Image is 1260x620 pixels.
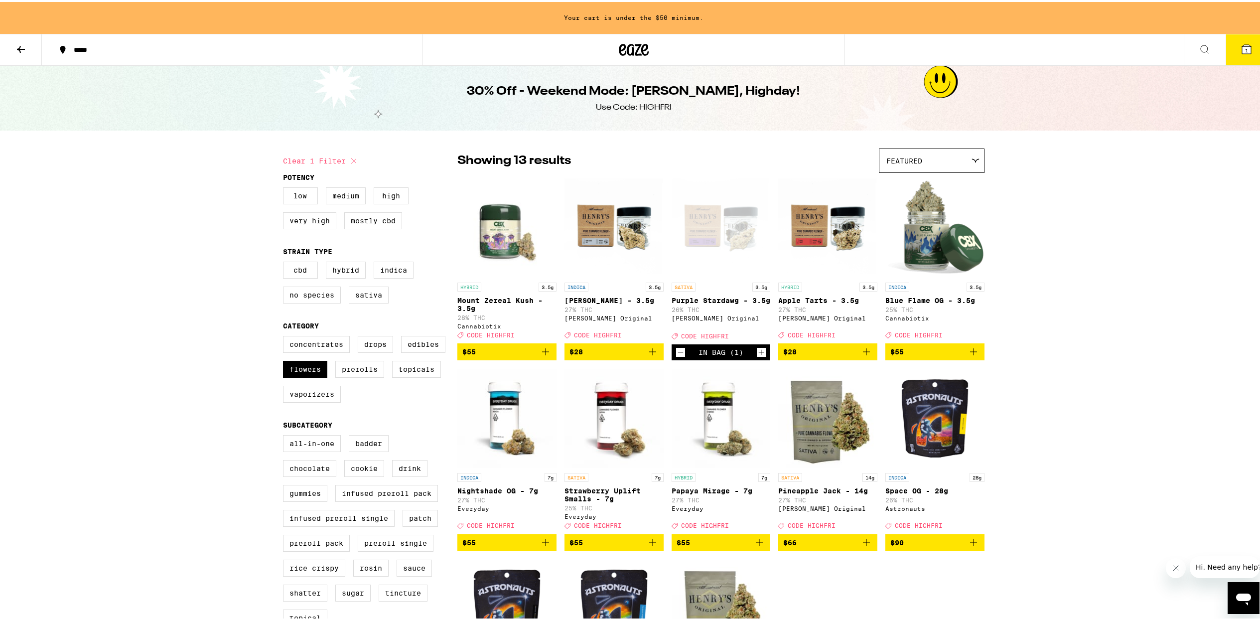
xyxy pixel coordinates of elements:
[349,433,389,450] label: Badder
[778,341,877,358] button: Add to bag
[283,260,318,277] label: CBD
[283,320,319,328] legend: Category
[677,537,690,545] span: $55
[462,346,476,354] span: $55
[672,305,771,311] p: 26% THC
[467,521,515,527] span: CODE HIGHFRI
[574,521,622,527] span: CODE HIGHFRI
[564,281,588,290] p: INDICA
[967,281,984,290] p: 3.5g
[885,295,984,303] p: Blue Flame OG - 3.5g
[457,151,571,167] p: Showing 13 results
[672,366,771,466] img: Everyday - Papaya Mirage - 7g
[699,346,743,354] div: In Bag (1)
[335,359,384,376] label: Prerolls
[783,537,797,545] span: $66
[564,511,664,518] div: Everyday
[885,341,984,358] button: Add to bag
[778,176,877,341] a: Open page for Apple Tarts - 3.5g from Henry's Original
[457,321,557,327] div: Cannabiotix
[457,312,557,319] p: 28% THC
[457,471,481,480] p: INDICA
[672,495,771,501] p: 27% THC
[283,334,350,351] label: Concentrates
[392,359,441,376] label: Topicals
[672,503,771,510] div: Everyday
[778,305,877,311] p: 27% THC
[885,366,984,466] img: Astronauts - Space OG - 28g
[752,281,770,290] p: 3.5g
[564,305,664,311] p: 27% THC
[778,366,877,532] a: Open page for Pineapple Jack - 14g from Henry's Original
[672,313,771,319] div: [PERSON_NAME] Original
[457,341,557,358] button: Add to bag
[885,503,984,510] div: Astronauts
[788,330,836,336] span: CODE HIGHFRI
[778,503,877,510] div: [PERSON_NAME] Original
[885,305,984,311] p: 25% THC
[885,313,984,319] div: Cannabiotix
[778,495,877,501] p: 27% THC
[374,260,414,277] label: Indica
[358,334,393,351] label: Drops
[283,246,332,254] legend: Strain Type
[672,366,771,532] a: Open page for Papaya Mirage - 7g from Everyday
[283,533,350,550] label: Preroll Pack
[283,433,341,450] label: All-In-One
[283,171,314,179] legend: Potency
[467,81,801,98] h1: 30% Off - Weekend Mode: [PERSON_NAME], Highday!
[283,558,345,575] label: Rice Crispy
[862,471,877,480] p: 14g
[778,281,802,290] p: HYBRID
[353,558,389,575] label: Rosin
[457,532,557,549] button: Add to bag
[283,583,327,600] label: Shatter
[672,295,771,303] p: Purple Stardawg - 3.5g
[885,366,984,532] a: Open page for Space OG - 28g from Astronauts
[283,147,360,171] button: Clear 1 filter
[462,537,476,545] span: $55
[283,483,327,500] label: Gummies
[783,346,797,354] span: $28
[457,176,557,341] a: Open page for Mount Zereal Kush - 3.5g from Cannabiotix
[672,281,696,290] p: SATIVA
[283,458,336,475] label: Chocolate
[335,583,371,600] label: Sugar
[457,366,557,532] a: Open page for Nightshade OG - 7g from Everyday
[788,521,836,527] span: CODE HIGHFRI
[778,532,877,549] button: Add to bag
[392,458,427,475] label: Drink
[885,495,984,501] p: 26% THC
[283,285,341,302] label: No Species
[676,345,686,355] button: Decrement
[778,485,877,493] p: Pineapple Jack - 14g
[885,281,909,290] p: INDICA
[457,295,557,310] p: Mount Zereal Kush - 3.5g
[1245,45,1248,51] span: 1
[756,345,766,355] button: Increment
[672,485,771,493] p: Papaya Mirage - 7g
[778,471,802,480] p: SATIVA
[885,471,909,480] p: INDICA
[564,176,664,341] a: Open page for King Louis XIII - 3.5g from Henry's Original
[778,295,877,303] p: Apple Tarts - 3.5g
[646,281,664,290] p: 3.5g
[564,341,664,358] button: Add to bag
[564,485,664,501] p: Strawberry Uplift Smalls - 7g
[457,495,557,501] p: 27% THC
[564,366,664,532] a: Open page for Strawberry Uplift Smalls - 7g from Everyday
[326,260,366,277] label: Hybrid
[564,532,664,549] button: Add to bag
[283,384,341,401] label: Vaporizers
[457,503,557,510] div: Everyday
[859,281,877,290] p: 3.5g
[379,583,427,600] label: Tincture
[344,210,402,227] label: Mostly CBD
[403,508,438,525] label: Patch
[778,366,877,466] img: Henry's Original - Pineapple Jack - 14g
[778,313,877,319] div: [PERSON_NAME] Original
[574,330,622,336] span: CODE HIGHFRI
[349,285,389,302] label: Sativa
[569,346,583,354] span: $28
[895,521,943,527] span: CODE HIGHFRI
